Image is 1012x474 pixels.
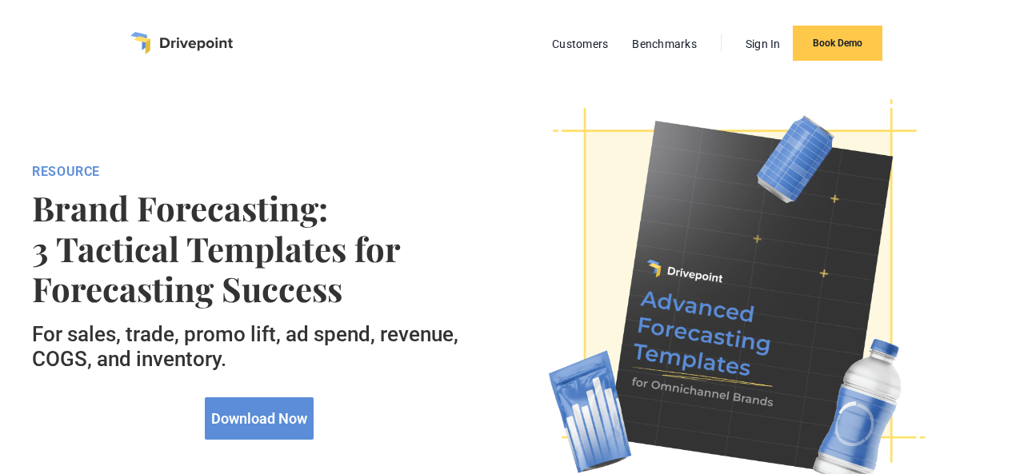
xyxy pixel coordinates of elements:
[624,34,705,54] a: Benchmarks
[205,397,314,440] a: Download Now
[32,188,486,309] strong: Brand Forecasting: 3 Tactical Templates for Forecasting Success
[738,34,789,54] a: Sign In
[130,32,233,54] a: home
[32,322,486,372] h5: For sales, trade, promo lift, ad spend, revenue, COGS, and inventory.
[544,34,616,54] a: Customers
[793,26,882,61] a: Book Demo
[32,164,486,180] div: RESOURCE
